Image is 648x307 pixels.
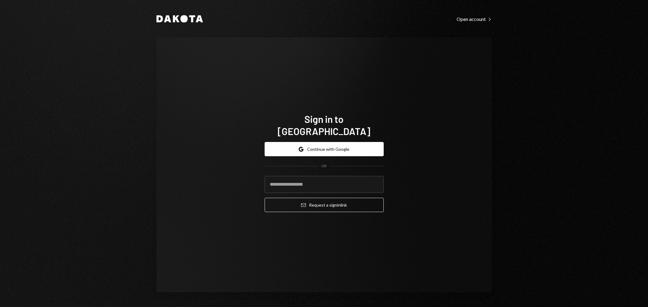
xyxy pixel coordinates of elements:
[457,15,492,22] a: Open account
[457,16,492,22] div: Open account
[265,142,384,156] button: Continue with Google
[265,198,384,212] button: Request a signinlink
[265,113,384,137] h1: Sign in to [GEOGRAPHIC_DATA]
[321,164,327,169] div: OR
